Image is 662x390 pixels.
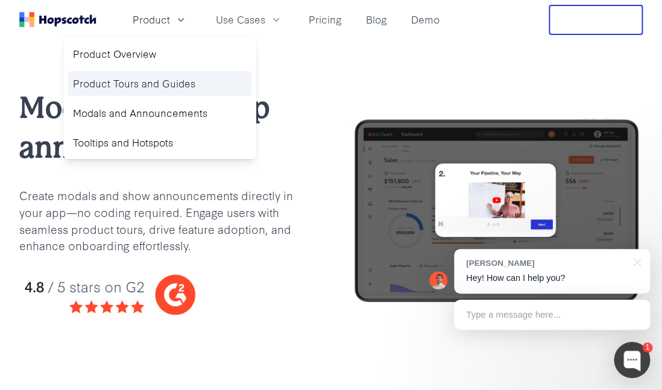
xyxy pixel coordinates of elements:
button: Use Cases [209,10,289,30]
a: Blog [361,10,392,30]
button: Free Trial [549,5,643,35]
a: Product Overview [68,42,251,66]
a: Pricing [304,10,347,30]
div: 1 [642,342,652,353]
div: Type a message here... [454,300,650,330]
span: Use Cases [216,12,265,27]
a: Tooltips and Hotspots [68,130,251,155]
img: hopscotch-feature-adoption-tooltips-2 [350,118,643,306]
a: Modals and Announcements [68,101,251,125]
a: Demo [406,10,444,30]
img: hopscotch g2 [19,268,312,321]
div: [PERSON_NAME] [466,257,626,269]
img: Mark Spera [429,271,447,289]
span: Product [133,12,170,27]
button: Product [125,10,194,30]
a: Home [19,12,96,27]
p: Hey! How can I help you? [466,272,638,285]
h1: Modals and in-app announcements [19,88,312,168]
p: Create modals and show announcements directly in your app—no coding required. Engage users with s... [19,187,312,254]
a: Product Tours and Guides [68,71,251,96]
